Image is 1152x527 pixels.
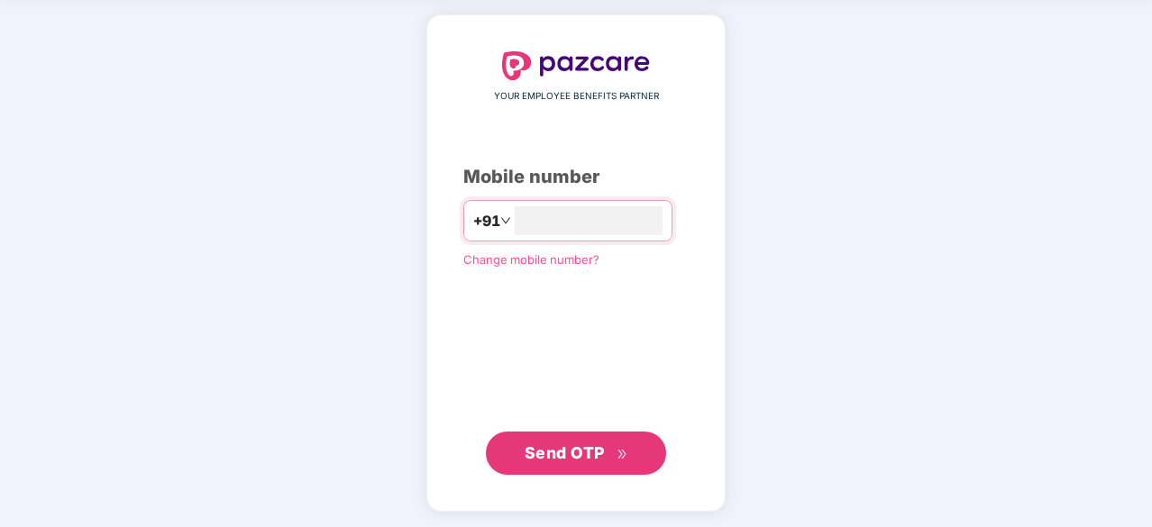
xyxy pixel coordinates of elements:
[494,89,659,104] span: YOUR EMPLOYEE BENEFITS PARTNER
[486,432,666,475] button: Send OTPdouble-right
[500,215,511,226] span: down
[473,210,500,232] span: +91
[525,443,605,462] span: Send OTP
[463,163,689,191] div: Mobile number
[463,252,599,267] a: Change mobile number?
[502,51,650,80] img: logo
[617,449,628,460] span: double-right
